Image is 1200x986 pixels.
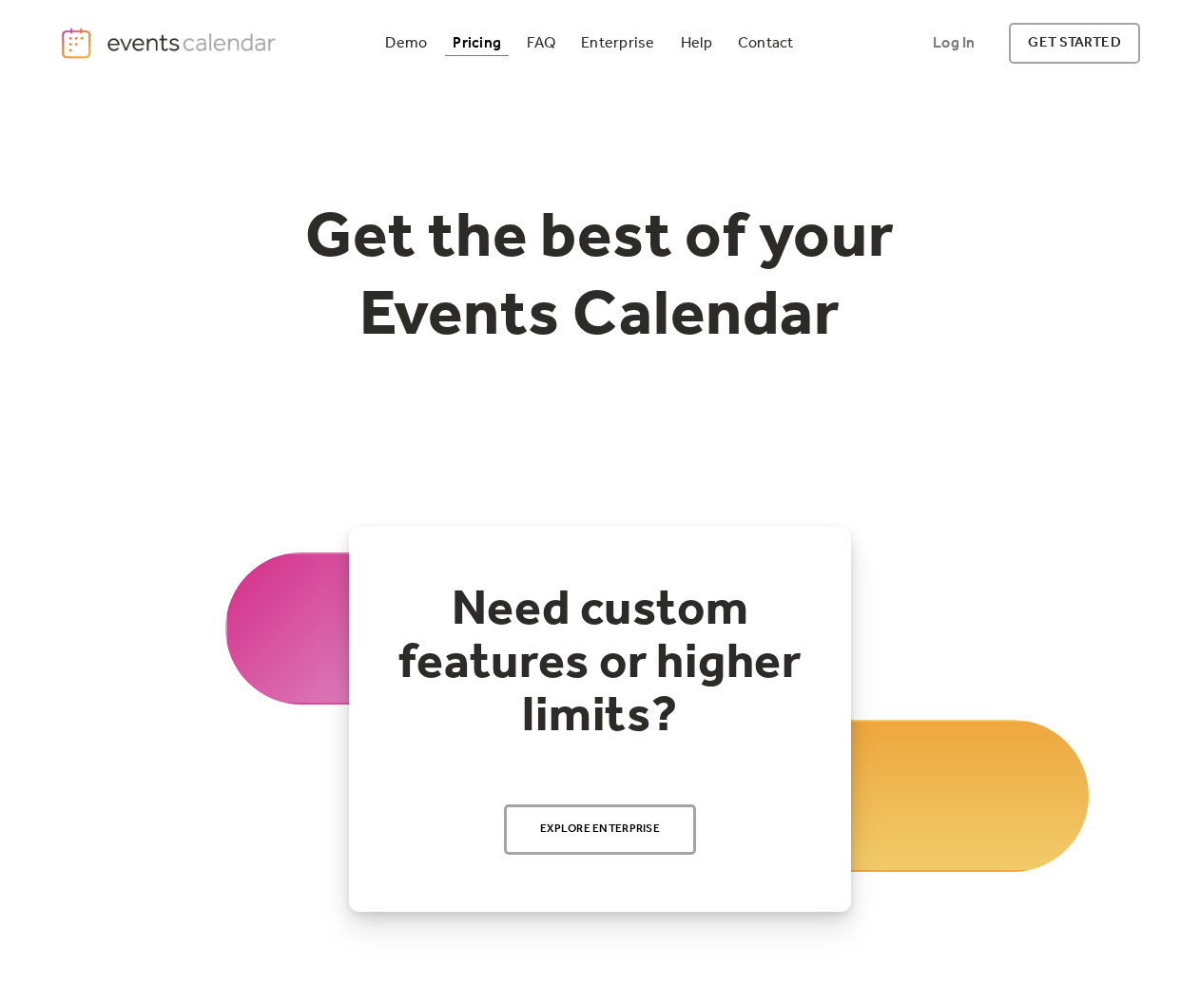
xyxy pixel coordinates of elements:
[527,38,555,48] div: FAQ
[681,38,712,48] div: Help
[235,201,965,356] h1: Get the best of your Events Calendar
[1009,23,1139,64] a: get started
[519,30,563,56] a: FAQ
[673,30,720,56] a: Help
[738,38,794,48] div: Contact
[453,38,501,48] div: Pricing
[445,30,509,56] a: Pricing
[730,30,802,56] a: Contact
[504,804,696,854] a: Explore Enterprise
[385,38,427,48] div: Demo
[573,30,662,56] a: Enterprise
[581,38,654,48] div: Enterprise
[377,30,435,56] a: Demo
[387,584,813,744] h2: Need custom features or higher limits?
[914,23,994,64] a: Log In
